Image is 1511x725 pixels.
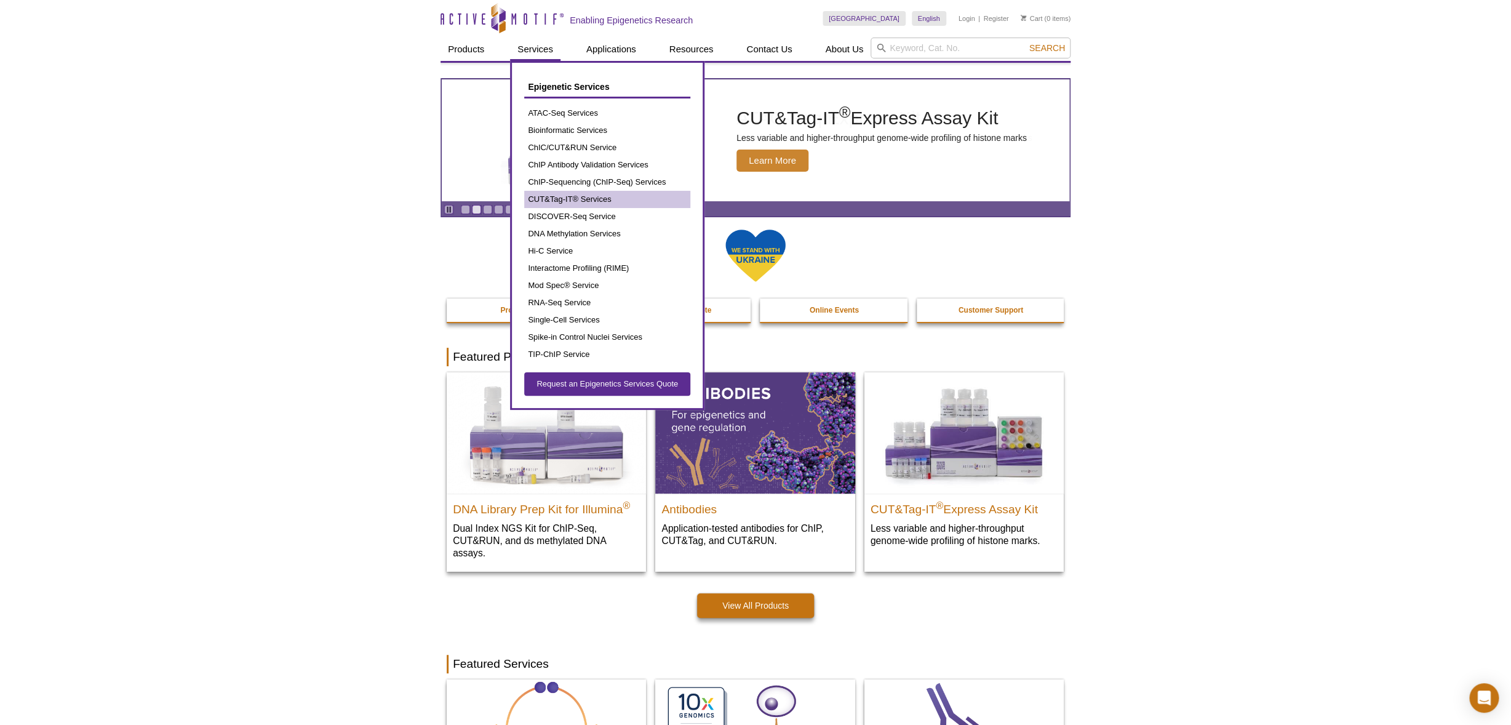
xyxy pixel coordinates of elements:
[736,150,808,172] span: Learn More
[823,11,906,26] a: [GEOGRAPHIC_DATA]
[936,500,943,510] sup: ®
[623,500,630,510] sup: ®
[524,294,690,311] a: RNA-Seq Service
[736,132,1027,143] p: Less variable and higher-throughput genome-wide profiling of histone marks
[1021,11,1070,26] li: (0 items)
[524,156,690,174] a: ChIP Antibody Validation Services
[524,260,690,277] a: Interactome Profiling (RIME)
[983,14,1008,23] a: Register
[444,205,453,214] a: Toggle autoplay
[839,103,850,121] sup: ®
[453,497,640,516] h2: DNA Library Prep Kit for Illumina
[524,242,690,260] a: Hi-C Service
[524,311,690,329] a: Single-Cell Services
[524,208,690,225] a: DISCOVER-Seq Service
[524,329,690,346] a: Spike-in Control Nuclei Services
[500,306,541,314] strong: Promotions
[524,191,690,208] a: CUT&Tag-IT® Services
[871,522,1058,547] p: Less variable and higher-throughput genome-wide profiling of histone marks​.
[570,15,693,26] h2: Enabling Epigenetics Research
[1026,42,1069,54] button: Search
[442,79,1069,201] a: CUT&Tag-IT Express Assay Kit CUT&Tag-IT®Express Assay Kit Less variable and higher-throughput gen...
[725,228,786,283] img: We Stand With Ukraine
[661,522,848,547] p: Application-tested antibodies for ChIP, CUT&Tag, and CUT&RUN.
[461,205,470,214] a: Go to slide 1
[959,14,975,23] a: Login
[697,593,814,618] a: View All Products
[661,497,848,516] h2: Antibodies
[864,372,1064,493] img: CUT&Tag-IT® Express Assay Kit
[864,372,1064,559] a: CUT&Tag-IT® Express Assay Kit CUT&Tag-IT®Express Assay Kit Less variable and higher-throughput ge...
[447,655,1064,673] h2: Featured Services
[447,298,596,322] a: Promotions
[1021,15,1026,21] img: Your Cart
[510,38,560,61] a: Services
[442,79,1069,201] article: CUT&Tag-IT Express Assay Kit
[524,105,690,122] a: ATAC-Seq Services
[524,225,690,242] a: DNA Methylation Services
[655,372,855,559] a: All Antibodies Antibodies Application-tested antibodies for ChIP, CUT&Tag, and CUT&RUN.
[655,372,855,493] img: All Antibodies
[978,11,980,26] li: |
[736,109,1027,127] h2: CUT&Tag-IT Express Assay Kit
[524,75,690,98] a: Epigenetic Services
[739,38,799,61] a: Contact Us
[524,122,690,139] a: Bioinformatic Services
[579,38,644,61] a: Applications
[871,497,1058,516] h2: CUT&Tag-IT Express Assay Kit
[447,348,1064,366] h2: Featured Products
[524,174,690,191] a: ChIP-Sequencing (ChIP-Seq) Services
[1469,683,1499,713] div: Open Intercom Messenger
[818,38,871,61] a: About Us
[1029,43,1065,53] span: Search
[810,306,859,314] strong: Online Events
[441,38,492,61] a: Products
[524,139,690,156] a: ChIC/CUT&RUN Service
[524,346,690,363] a: TIP-ChIP Service
[505,205,514,214] a: Go to slide 5
[524,277,690,294] a: Mod Spec® Service
[524,372,690,396] a: Request an Epigenetics Services Quote
[494,205,503,214] a: Go to slide 4
[482,73,685,208] img: CUT&Tag-IT Express Assay Kit
[871,38,1070,58] input: Keyword, Cat. No.
[472,205,481,214] a: Go to slide 2
[917,298,1066,322] a: Customer Support
[662,38,721,61] a: Resources
[447,372,646,571] a: DNA Library Prep Kit for Illumina DNA Library Prep Kit for Illumina® Dual Index NGS Kit for ChIP-...
[912,11,946,26] a: English
[483,205,492,214] a: Go to slide 3
[447,372,646,493] img: DNA Library Prep Kit for Illumina
[1021,14,1042,23] a: Cart
[453,522,640,559] p: Dual Index NGS Kit for ChIP-Seq, CUT&RUN, and ds methylated DNA assays.
[528,82,609,92] span: Epigenetic Services
[760,298,909,322] a: Online Events
[959,306,1023,314] strong: Customer Support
